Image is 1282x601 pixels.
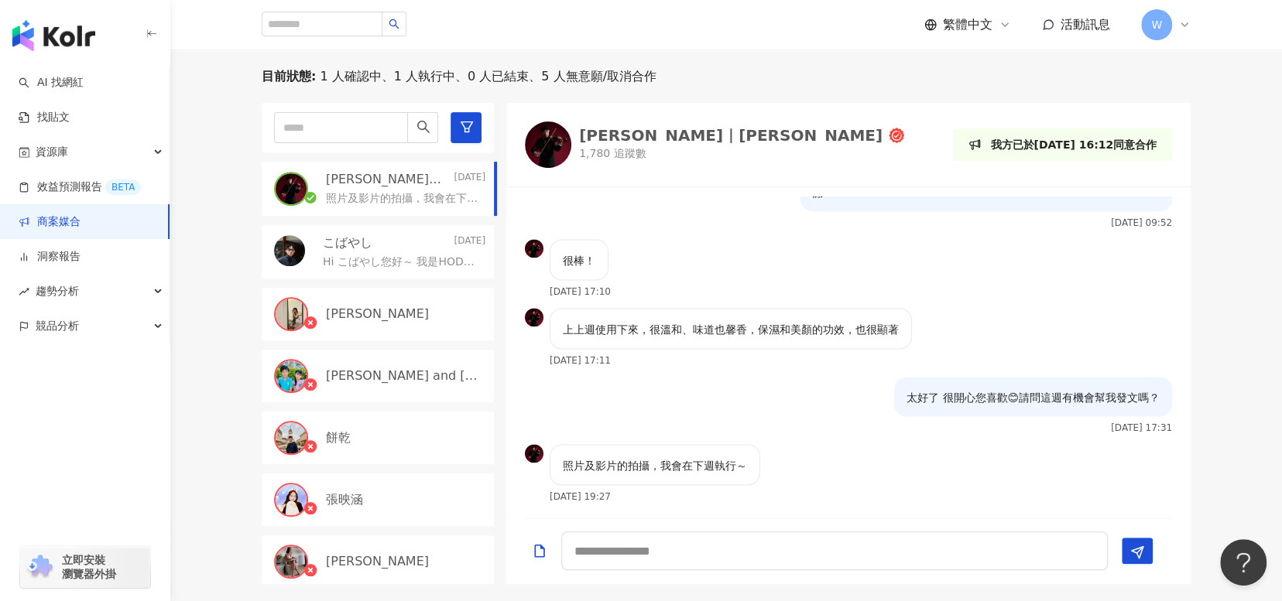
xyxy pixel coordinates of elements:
[550,286,611,297] p: [DATE] 17:10
[323,234,372,251] p: こばやし
[19,249,81,265] a: 洞察報告
[19,214,81,230] a: 商案媒合
[326,429,351,446] p: 餅乾
[19,286,29,297] span: rise
[36,135,68,169] span: 資源庫
[907,389,1160,406] p: 太好了 很開心您喜歡😊請問這週有機會幫我發文嗎？
[525,239,543,258] img: KOL Avatar
[943,16,992,33] span: 繁體中文
[326,491,363,508] p: 張映涵
[563,321,899,338] p: 上上週使用下來，很溫和、味道也馨香，保濕和美顏的功效，也很顯著
[323,254,479,270] p: Hi こばやし您好～ 我是HODRMEN男研堂 的行銷 [PERSON_NAME] 我們是來自台灣的男性保養品牌 願景是希望透過最簡單及正確的保養 不需要盲目追求，讓每個人更能喜愛自己原本的樣...
[525,444,543,463] img: KOL Avatar
[525,308,543,326] img: KOL Avatar
[36,309,79,343] span: 競品分析
[579,128,883,143] div: [PERSON_NAME]｜[PERSON_NAME]
[19,75,84,90] a: searchAI 找網紅
[1111,217,1172,228] p: [DATE] 09:52
[276,484,307,515] img: KOL Avatar
[326,306,429,323] p: [PERSON_NAME]
[326,191,479,207] p: 照片及影片的拍攝，我會在下週執行～
[12,20,95,51] img: logo
[1061,17,1110,32] span: 活動訊息
[326,171,451,188] p: [PERSON_NAME]｜[PERSON_NAME]
[525,121,571,168] img: KOL Avatar
[19,110,70,125] a: 找貼文
[25,555,55,579] img: chrome extension
[276,173,307,204] img: KOL Avatar
[19,179,141,195] a: 效益預測報告BETA
[525,121,904,168] a: KOL Avatar[PERSON_NAME]｜[PERSON_NAME]1,780 追蹤數
[563,457,747,474] p: 照片及影片的拍攝，我會在下週執行～
[326,553,429,570] p: [PERSON_NAME]
[316,68,656,85] span: 1 人確認中、1 人執行中、0 人已結束、5 人無意願/取消合作
[550,491,611,502] p: [DATE] 19:27
[454,234,485,251] p: [DATE]
[262,68,316,85] p: 目前狀態 :
[326,367,482,384] p: [PERSON_NAME] and [PERSON_NAME]
[460,120,474,134] span: filter
[1151,16,1162,33] span: W
[389,19,399,29] span: search
[276,360,307,391] img: KOL Avatar
[62,553,116,581] span: 立即安裝 瀏覽器外掛
[579,146,904,162] p: 1,780 追蹤數
[563,252,595,269] p: 很棒！
[1122,538,1153,564] button: Send
[1220,539,1267,586] iframe: Help Scout Beacon - Open
[416,120,430,134] span: search
[20,546,150,588] a: chrome extension立即安裝 瀏覽器外掛
[532,532,547,569] button: Add a file
[36,274,79,309] span: 趨勢分析
[276,299,307,330] img: KOL Avatar
[276,422,307,453] img: KOL Avatar
[1111,422,1172,433] p: [DATE] 17:31
[550,355,611,366] p: [DATE] 17:11
[990,136,1157,153] p: 我方已於[DATE] 16:12同意合作
[454,171,485,188] p: [DATE]
[276,546,307,577] img: KOL Avatar
[274,235,305,266] img: KOL Avatar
